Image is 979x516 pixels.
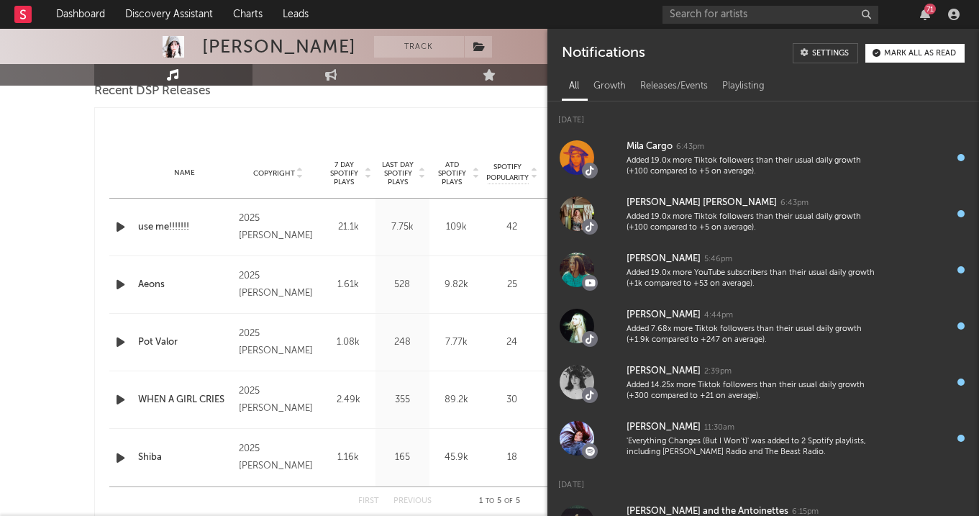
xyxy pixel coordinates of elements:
div: Added 19.0x more Tiktok followers than their usual daily growth (+100 compared to +5 on average). [627,155,880,178]
div: [DATE] [547,101,979,130]
div: [PERSON_NAME] [627,363,701,380]
a: Aeons [138,278,232,292]
div: Mila Cargo [627,138,673,155]
div: [PERSON_NAME] [627,419,701,436]
div: 6:43pm [780,198,809,209]
div: [DATE] [545,451,593,465]
button: Previous [393,497,432,505]
a: Mila Cargo6:43pmAdded 19.0x more Tiktok followers than their usual daily growth (+100 compared to... [547,130,979,186]
div: 4:44pm [704,310,733,321]
div: 1.08k [325,335,372,350]
span: of [504,498,513,504]
div: [DATE] [547,466,979,494]
a: Pot Valor [138,335,232,350]
div: 30 [487,393,537,407]
div: 42 [487,220,537,235]
div: 165 [379,451,426,465]
span: Spotify Popularity [486,162,529,184]
div: 21.1k [325,220,372,235]
a: Settings [793,43,858,63]
span: Last Day Spotify Plays [379,160,417,186]
div: Added 19.0x more YouTube subscribers than their usual daily growth (+1k compared to +53 on average). [627,268,880,290]
button: First [358,497,379,505]
a: [PERSON_NAME]5:46pmAdded 19.0x more YouTube subscribers than their usual daily growth (+1k compar... [547,242,979,298]
div: 2025 [PERSON_NAME] [239,268,317,302]
div: [DATE] [545,278,593,292]
a: use me!!!!!!! [138,220,232,235]
div: Releases/Events [633,74,715,99]
button: 71 [920,9,930,20]
div: Playlisting [715,74,772,99]
div: [PERSON_NAME] [627,307,701,324]
div: 2025 [PERSON_NAME] [239,210,317,245]
div: 5:46pm [704,254,732,265]
div: 9.82k [433,278,480,292]
div: Added 7.68x more Tiktok followers than their usual daily growth (+1.9k compared to +247 on average). [627,324,880,346]
div: All [562,74,586,99]
div: Growth [586,74,633,99]
div: 71 [924,4,936,14]
div: 2:39pm [704,366,732,377]
div: 25 [487,278,537,292]
div: 6:43pm [676,142,704,153]
div: [DATE] [545,335,593,350]
div: 1.16k [325,451,372,465]
div: 89.2k [433,393,480,407]
div: Added 19.0x more Tiktok followers than their usual daily growth (+100 compared to +5 on average). [627,212,880,234]
span: Recent DSP Releases [94,83,211,100]
span: Copyright [253,169,295,178]
div: Notifications [562,43,645,63]
a: [PERSON_NAME]4:44pmAdded 7.68x more Tiktok followers than their usual daily growth (+1.9k compare... [547,298,979,354]
div: [PERSON_NAME] [627,250,701,268]
a: [PERSON_NAME]11:30am'Everything Changes (But I Won't)' was added to 2 Spotify playlists, includin... [547,410,979,466]
div: 528 [379,278,426,292]
a: [PERSON_NAME] [PERSON_NAME]6:43pmAdded 19.0x more Tiktok followers than their usual daily growth ... [547,186,979,242]
span: 7 Day Spotify Plays [325,160,363,186]
div: 1.61k [325,278,372,292]
div: 45.9k [433,451,480,465]
div: 24 [487,335,537,350]
div: 109k [433,220,480,235]
div: Added 14.25x more Tiktok followers than their usual daily growth (+300 compared to +21 on average). [627,380,880,402]
div: Name [138,168,232,178]
div: 7.75k [379,220,426,235]
div: [PERSON_NAME] [PERSON_NAME] [627,194,777,212]
div: 18 [487,451,537,465]
span: to [486,498,494,504]
button: Mark all as read [865,44,965,63]
div: 248 [379,335,426,350]
div: [PERSON_NAME] [202,36,356,58]
a: [PERSON_NAME]2:39pmAdded 14.25x more Tiktok followers than their usual daily growth (+300 compare... [547,354,979,410]
a: Shiba [138,451,232,465]
div: [DATE] [545,220,593,235]
span: ATD Spotify Plays [433,160,471,186]
button: Track [374,36,464,58]
input: Search for artists [662,6,878,24]
div: 7.77k [433,335,480,350]
div: 2025 [PERSON_NAME] [239,383,317,417]
div: Settings [812,50,849,58]
div: 1 5 5 [460,493,539,510]
div: 11:30am [704,422,734,433]
div: 355 [379,393,426,407]
a: WHEN A GIRL CRIES [138,393,232,407]
div: 'Everything Changes (But I Won't)' was added to 2 Spotify playlists, including [PERSON_NAME] Radi... [627,436,880,458]
div: 2.49k [325,393,372,407]
div: Mark all as read [884,50,956,58]
div: [DATE] [545,393,593,407]
div: 2025 [PERSON_NAME] [239,440,317,475]
div: 2025 [PERSON_NAME] [239,325,317,360]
